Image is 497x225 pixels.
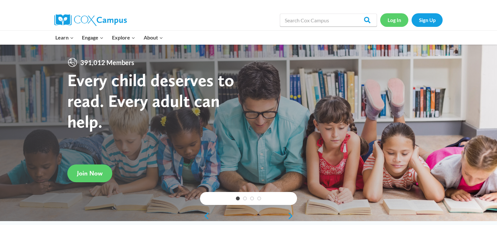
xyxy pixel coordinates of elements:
strong: Every child deserves to read. Every adult can help. [67,70,234,131]
a: 1 [236,197,240,200]
button: Child menu of About [139,31,167,44]
input: Search Cox Campus [280,14,377,27]
a: Log In [380,13,408,27]
button: Child menu of Engage [78,31,108,44]
div: content slider buttons [200,209,297,222]
img: Cox Campus [54,14,127,26]
nav: Secondary Navigation [380,13,443,27]
span: 391,012 Members [78,57,137,68]
a: previous [200,212,210,220]
button: Child menu of Learn [51,31,78,44]
a: 4 [257,197,261,200]
a: next [287,212,297,220]
span: Join Now [77,169,103,177]
a: 3 [250,197,254,200]
nav: Primary Navigation [51,31,167,44]
a: Join Now [67,164,112,182]
button: Child menu of Explore [108,31,139,44]
a: Sign Up [412,13,443,27]
a: 2 [243,197,247,200]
